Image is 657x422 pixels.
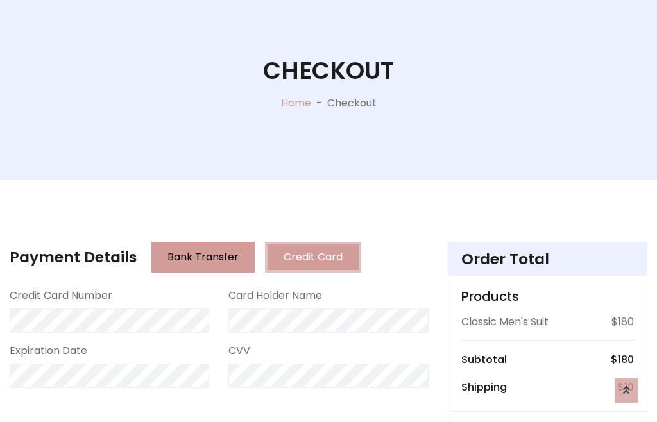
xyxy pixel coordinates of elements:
p: Checkout [327,96,377,111]
label: Card Holder Name [228,288,322,303]
label: Expiration Date [10,343,87,359]
button: Bank Transfer [151,242,255,273]
span: 180 [618,352,634,367]
p: Classic Men's Suit [461,314,549,330]
h6: Subtotal [461,353,507,366]
h4: Order Total [461,250,634,268]
p: - [311,96,327,111]
button: Credit Card [265,242,361,273]
a: Home [281,96,311,110]
h1: Checkout [263,56,394,85]
h6: Shipping [461,381,507,393]
label: Credit Card Number [10,288,112,303]
p: $180 [611,314,634,330]
h6: $ [611,353,634,366]
label: CVV [228,343,250,359]
h5: Products [461,289,634,304]
h4: Payment Details [10,248,137,266]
